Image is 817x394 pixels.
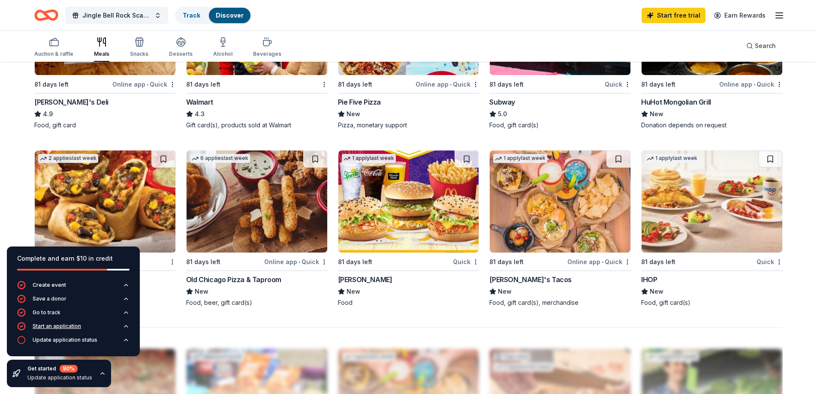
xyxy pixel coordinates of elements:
[34,150,176,307] a: Image for Chili's2 applieslast week81 days leftChili's5.0Gift certificate(s)
[641,274,657,285] div: IHOP
[147,81,148,88] span: •
[169,33,193,62] button: Desserts
[338,97,381,107] div: Pie Five Pizza
[186,150,328,307] a: Image for Old Chicago Pizza & Taproom6 applieslast week81 days leftOnline app•QuickOld Chicago Pi...
[641,150,783,307] a: Image for IHOP1 applylast week81 days leftQuickIHOPNewFood, gift card(s)
[416,79,479,90] div: Online app Quick
[493,154,547,163] div: 1 apply last week
[338,79,372,90] div: 81 days left
[489,97,515,107] div: Subway
[33,295,66,302] div: Save a donor
[450,81,452,88] span: •
[489,79,524,90] div: 81 days left
[94,33,109,62] button: Meals
[186,298,328,307] div: Food, beer, gift card(s)
[489,298,631,307] div: Food, gift card(s), merchandise
[186,121,328,129] div: Gift card(s), products sold at Walmart
[27,365,92,373] div: Get started
[298,259,300,265] span: •
[186,79,220,90] div: 81 days left
[33,337,97,343] div: Update application status
[33,282,66,289] div: Create event
[190,154,250,163] div: 6 applies last week
[338,150,479,307] a: Image for McDonald's1 applylast week81 days leftQuick[PERSON_NAME]NewFood
[130,33,148,62] button: Snacks
[34,121,176,129] div: Food, gift card
[489,121,631,129] div: Food, gift card(s)
[264,256,328,267] div: Online app Quick
[605,79,631,90] div: Quick
[602,259,603,265] span: •
[719,79,783,90] div: Online app Quick
[17,295,130,308] button: Save a donor
[34,51,73,57] div: Auction & raffle
[641,121,783,129] div: Donation depends on request
[567,256,631,267] div: Online app Quick
[183,12,200,19] a: Track
[641,97,711,107] div: HuHot Mongolian Grill
[17,308,130,322] button: Go to track
[82,10,151,21] span: Jingle Bell Rock Scavenger [PERSON_NAME]
[453,256,479,267] div: Quick
[130,51,148,57] div: Snacks
[498,286,512,297] span: New
[186,97,213,107] div: Walmart
[642,150,782,253] img: Image for IHOP
[739,37,783,54] button: Search
[490,150,630,253] img: Image for Torchy's Tacos
[338,274,392,285] div: [PERSON_NAME]
[650,109,663,119] span: New
[213,33,232,62] button: Alcohol
[253,51,281,57] div: Beverages
[175,7,251,24] button: TrackDiscover
[94,51,109,57] div: Meals
[755,41,776,51] span: Search
[216,12,244,19] a: Discover
[645,154,699,163] div: 1 apply last week
[338,257,372,267] div: 81 days left
[489,150,631,307] a: Image for Torchy's Tacos1 applylast week81 days leftOnline app•Quick[PERSON_NAME]'s TacosNewFood,...
[253,33,281,62] button: Beverages
[642,8,705,23] a: Start free trial
[213,51,232,57] div: Alcohol
[34,97,109,107] div: [PERSON_NAME]'s Deli
[112,79,176,90] div: Online app Quick
[187,150,327,253] img: Image for Old Chicago Pizza & Taproom
[195,109,205,119] span: 4.3
[17,281,130,295] button: Create event
[33,309,60,316] div: Go to track
[65,7,168,24] button: Jingle Bell Rock Scavenger [PERSON_NAME]
[34,79,69,90] div: 81 days left
[195,286,208,297] span: New
[338,121,479,129] div: Pizza, monetary support
[186,274,281,285] div: Old Chicago Pizza & Taproom
[17,253,130,264] div: Complete and earn $10 in credit
[709,8,771,23] a: Earn Rewards
[34,5,58,25] a: Home
[60,365,78,373] div: 80 %
[33,323,81,330] div: Start an application
[641,257,675,267] div: 81 days left
[34,33,73,62] button: Auction & raffle
[754,81,755,88] span: •
[186,257,220,267] div: 81 days left
[17,336,130,349] button: Update application status
[347,109,360,119] span: New
[641,79,675,90] div: 81 days left
[489,274,572,285] div: [PERSON_NAME]'s Tacos
[650,286,663,297] span: New
[641,298,783,307] div: Food, gift card(s)
[43,109,53,119] span: 4.9
[169,51,193,57] div: Desserts
[757,256,783,267] div: Quick
[17,322,130,336] button: Start an application
[38,154,98,163] div: 2 applies last week
[35,150,175,253] img: Image for Chili's
[338,298,479,307] div: Food
[342,154,396,163] div: 1 apply last week
[347,286,360,297] span: New
[489,257,524,267] div: 81 days left
[27,374,92,381] div: Update application status
[498,109,507,119] span: 5.0
[338,150,479,253] img: Image for McDonald's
